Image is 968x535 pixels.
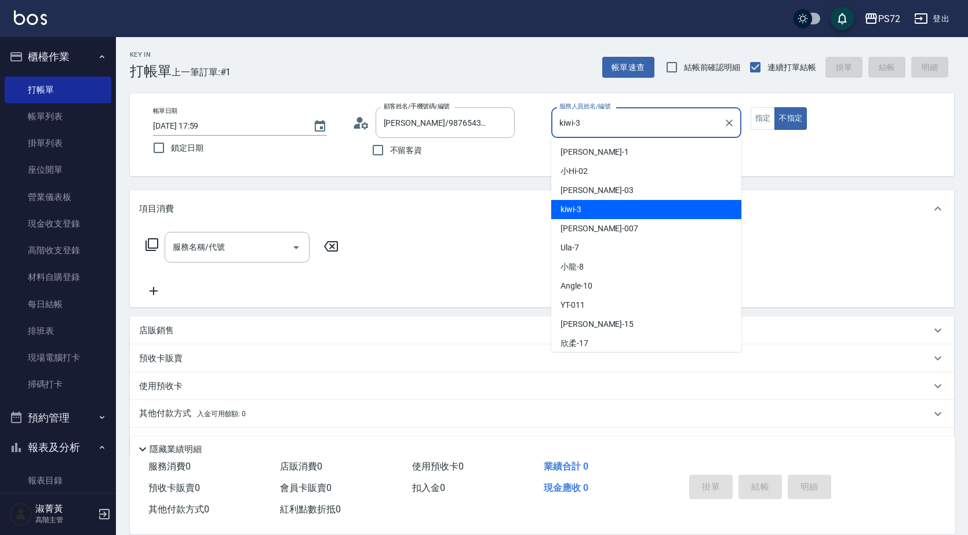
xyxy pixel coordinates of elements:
label: 顧客姓名/手機號碼/編號 [384,102,450,111]
span: 小龍 -8 [561,261,584,273]
button: 預約管理 [5,403,111,433]
label: 服務人員姓名/編號 [559,102,610,111]
span: 其他付款方式 0 [148,504,209,515]
input: YYYY/MM/DD hh:mm [153,117,301,136]
button: Open [287,238,305,257]
span: 使用預收卡 0 [412,461,464,472]
span: Ula -7 [561,242,579,254]
p: 其他付款方式 [139,407,246,420]
p: 店販銷售 [139,325,174,337]
img: Person [9,503,32,526]
a: 每日結帳 [5,291,111,318]
p: 隱藏業績明細 [150,443,202,456]
h3: 打帳單 [130,63,172,79]
div: PS72 [878,12,900,26]
span: 業績合計 0 [544,461,588,472]
button: Clear [721,115,737,131]
a: 高階收支登錄 [5,237,111,264]
span: 鎖定日期 [171,142,203,154]
span: [PERSON_NAME] -1 [561,146,629,158]
span: 預收卡販賣 0 [148,482,200,493]
span: YT -011 [561,299,585,311]
a: 座位開單 [5,157,111,183]
span: Angle -10 [561,280,592,292]
span: [PERSON_NAME] -007 [561,223,638,235]
button: save [831,7,854,30]
div: 備註及來源 [130,428,954,456]
div: 預收卡販賣 [130,344,954,372]
a: 掃碼打卡 [5,371,111,398]
a: 排班表 [5,318,111,344]
h2: Key In [130,51,172,59]
button: 帳單速查 [602,57,654,78]
span: 連續打單結帳 [767,61,816,74]
span: 欣柔 -17 [561,337,588,350]
button: 不指定 [774,107,807,130]
div: 店販銷售 [130,316,954,344]
span: 紅利點數折抵 0 [280,504,341,515]
button: 指定 [751,107,776,130]
a: 現場電腦打卡 [5,344,111,371]
div: 使用預收卡 [130,372,954,400]
label: 帳單日期 [153,107,177,115]
p: 高階主管 [35,515,94,525]
div: 項目消費 [130,190,954,227]
span: [PERSON_NAME] -15 [561,318,634,330]
span: 服務消費 0 [148,461,191,472]
p: 使用預收卡 [139,380,183,392]
button: 櫃檯作業 [5,42,111,72]
span: [PERSON_NAME] -03 [561,184,634,196]
span: 會員卡販賣 0 [280,482,332,493]
h5: 淑菁黃 [35,503,94,515]
span: 結帳前確認明細 [684,61,741,74]
img: Logo [14,10,47,25]
button: 登出 [909,8,954,30]
a: 營業儀表板 [5,184,111,210]
a: 現金收支登錄 [5,210,111,237]
a: 打帳單 [5,77,111,103]
span: 扣入金 0 [412,482,445,493]
span: 小Hi -02 [561,165,588,177]
span: kiwi -3 [561,203,581,216]
a: 材料自購登錄 [5,264,111,290]
span: 不留客資 [390,144,423,157]
a: 報表目錄 [5,467,111,494]
span: 入金可用餘額: 0 [197,410,246,418]
p: 備註及來源 [139,436,183,448]
a: 帳單列表 [5,103,111,130]
a: 掛單列表 [5,130,111,157]
span: 上一筆訂單:#1 [172,65,231,79]
span: 現金應收 0 [544,482,588,493]
button: 報表及分析 [5,432,111,463]
p: 項目消費 [139,203,174,215]
p: 預收卡販賣 [139,352,183,365]
button: Choose date, selected date is 2025-08-17 [306,112,334,140]
div: 其他付款方式入金可用餘額: 0 [130,400,954,428]
button: PS72 [860,7,905,31]
span: 店販消費 0 [280,461,322,472]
